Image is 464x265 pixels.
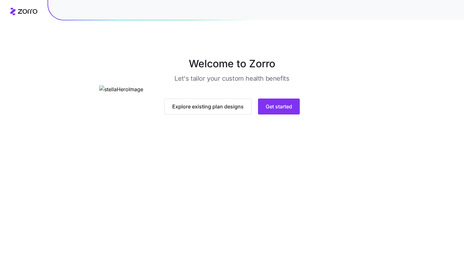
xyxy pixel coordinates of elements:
[74,56,390,71] h1: Welcome to Zorro
[164,99,252,114] button: Explore existing plan designs
[174,74,289,83] h3: Let's tailor your custom health benefits
[172,103,244,110] span: Explore existing plan designs
[258,99,300,114] button: Get started
[99,85,365,93] img: stellaHeroImage
[266,103,292,110] span: Get started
